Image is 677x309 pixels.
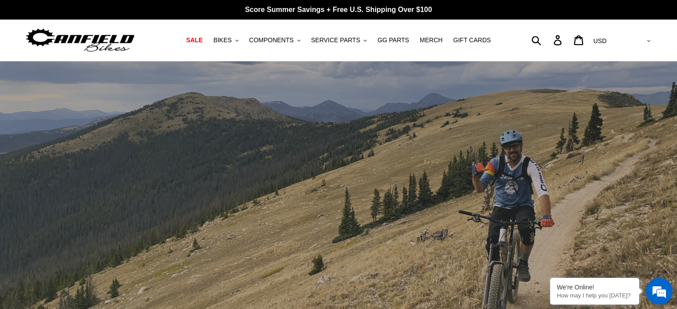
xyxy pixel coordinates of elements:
input: Search [536,30,559,50]
span: COMPONENTS [249,36,294,44]
img: Canfield Bikes [24,26,136,54]
span: GIFT CARDS [453,36,491,44]
a: SALE [182,34,207,46]
a: GG PARTS [373,34,413,46]
span: BIKES [213,36,231,44]
button: COMPONENTS [245,34,305,46]
p: How may I help you today? [557,292,632,299]
button: SERVICE PARTS [307,34,371,46]
span: SERVICE PARTS [311,36,360,44]
span: SALE [186,36,203,44]
button: BIKES [209,34,243,46]
a: MERCH [415,34,447,46]
a: GIFT CARDS [449,34,495,46]
div: We're Online! [557,284,632,291]
span: GG PARTS [377,36,409,44]
span: MERCH [420,36,442,44]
